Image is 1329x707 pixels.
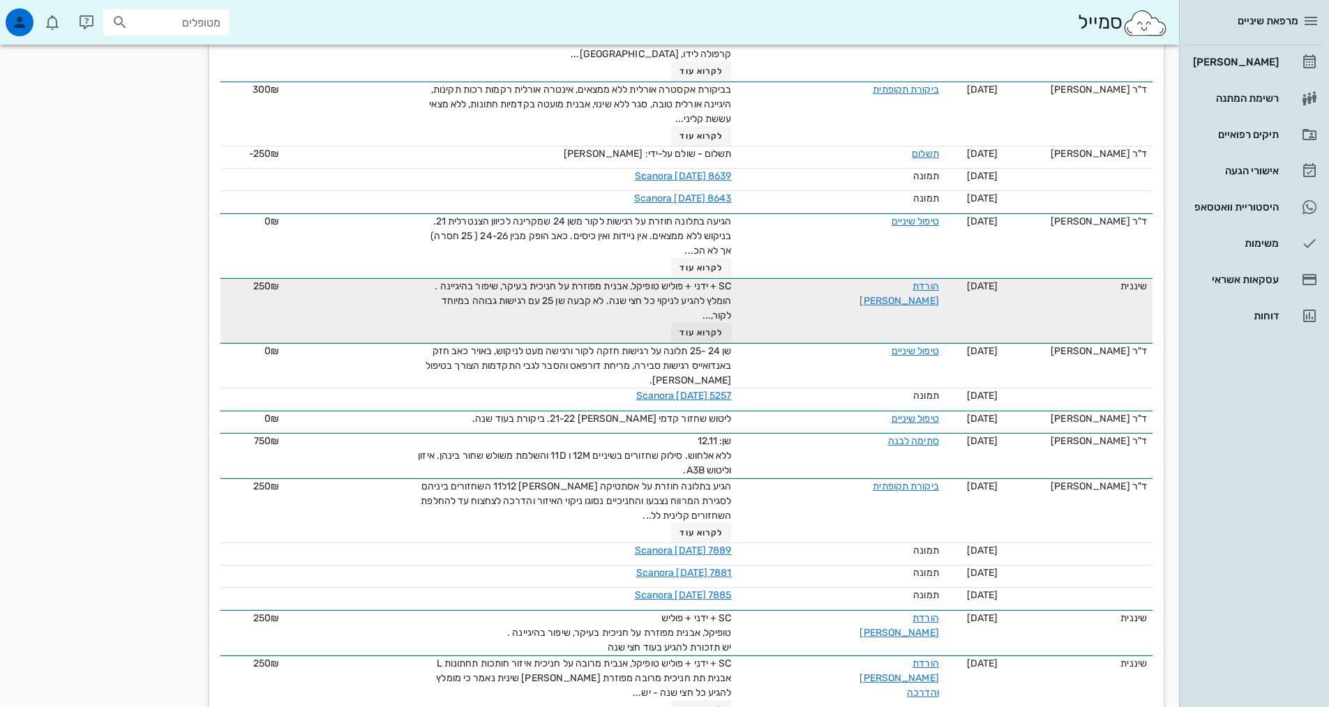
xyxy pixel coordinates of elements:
a: סתימה לבנה [888,435,939,447]
span: [DATE] [967,567,998,579]
button: לקרוא עוד [671,323,732,342]
span: לקרוא עוד [679,328,723,337]
span: [DATE] [967,589,998,601]
button: לקרוא עוד [671,126,732,146]
span: [DATE] [967,148,998,160]
a: ביקורת תקופתית [873,84,938,96]
span: [DATE] [967,280,998,292]
a: הורדת [PERSON_NAME] [859,280,938,307]
div: ד"ר [PERSON_NAME] [1009,82,1147,97]
a: Scanora [DATE] 7885 [635,589,732,601]
a: טיפול שיניים [892,215,939,227]
span: 300₪ [253,84,279,96]
span: שן: 18 משטח: MO הגיע עם תלונה על שבר בשיחזור שן 18 עם דחיסת מזון ורגישות. שיחזור קומפוזיט שבור וע... [445,19,731,60]
div: ד"ר [PERSON_NAME] [1009,146,1147,161]
span: [DATE] [967,657,998,669]
a: תשלום [912,148,939,160]
div: ד"ר [PERSON_NAME] [1009,214,1147,229]
div: ד"ר [PERSON_NAME] [1009,411,1147,426]
span: ‎-250₪ [249,148,280,160]
span: [DATE] [967,215,998,227]
button: לקרוא עוד [671,61,732,81]
a: הורדת [PERSON_NAME] והדרכה [859,657,938,699]
span: [DATE] [967,545,998,556]
div: דוחות [1190,310,1279,321]
span: 250₪ [253,480,279,492]
button: לקרוא עוד [671,258,732,278]
span: 0₪ [264,345,279,357]
span: תמונה [913,170,939,182]
a: ביקורת תקופתית [873,480,938,492]
span: בביקורת אקסטרה אורלית ללא ממצאים, אינטרה אורלית רקמות רכות תקינות, היגיינה אורלית טובה, סגר ללא ש... [429,84,731,125]
span: 0₪ [264,413,279,425]
span: SC + ידני + פוליש טופיקל, אבנית מפוזרת על חניכית בעיקר, שיפור בהיגיינה . יש תזכורת להגיע בעוד חצי... [507,612,731,653]
span: ליטוש שחזור קדמי [PERSON_NAME] 21-22. ביקורת בעוד שנה. [472,413,731,425]
span: 250₪ [253,657,279,669]
span: [DATE] [967,612,998,624]
a: משימות [1185,227,1323,260]
span: תמונה [913,545,939,556]
button: לקרוא עוד [671,523,732,542]
span: שן: 12,11 ללא אלחוש. סילוק שחזורים בשיניים 12M ו 11D והשלמת משולש שחור בינהן. איזון וליטוש A3B. [418,435,731,476]
span: תמונה [913,192,939,204]
a: [PERSON_NAME] [1185,45,1323,79]
span: לקרוא עוד [679,66,723,76]
span: [DATE] [967,345,998,357]
div: היסטוריית וואטסאפ [1190,202,1279,213]
div: ד"ר [PERSON_NAME] [1009,344,1147,358]
span: לקרוא עוד [679,263,723,273]
span: תג [41,11,50,20]
a: Scanora [DATE] 7889 [635,545,732,556]
a: Scanora [DATE] 7881 [636,567,732,579]
span: [DATE] [967,480,998,492]
a: דוחות [1185,299,1323,333]
span: תמונה [913,390,939,402]
div: משימות [1190,238,1279,249]
div: רשימת המתנה [1190,93,1279,104]
div: ד"ר [PERSON_NAME] [1009,479,1147,494]
div: עסקאות אשראי [1190,274,1279,285]
span: לקרוא עוד [679,528,723,538]
a: תיקים רפואיים [1185,118,1323,151]
a: Scanora [DATE] 5257 [636,390,732,402]
div: אישורי הגעה [1190,165,1279,176]
span: הגיעה בתלונה חוזרת על רגישות לקור משן 24 שמקרינה לכיוון הצנטרלית 21. בניקוש ללא ממצאים. אין ניידו... [430,215,731,257]
div: ד"ר [PERSON_NAME] [1009,434,1147,448]
a: Scanora [DATE] 8643 [634,192,732,204]
span: הגיע בתלונה חוזרת על אסתטיקה [PERSON_NAME] 12ל11 השחזורים ביניהם לסגירת המרווח נצבעו והחניכיים נס... [421,480,731,522]
div: [PERSON_NAME] [1190,56,1279,68]
div: שיננית [1009,611,1147,625]
a: עסקאות אשראי [1185,263,1323,296]
span: 750₪ [254,435,279,447]
span: [DATE] [967,413,998,425]
span: [DATE] [967,435,998,447]
div: שיננית [1009,279,1147,294]
span: תמונה [913,567,939,579]
span: [DATE] [967,84,998,96]
span: [DATE] [967,170,998,182]
span: 0₪ [264,215,279,227]
a: Scanora [DATE] 8639 [635,170,732,182]
a: אישורי הגעה [1185,154,1323,188]
span: לקרוא עוד [679,131,723,141]
span: מרפאת שיניים [1238,15,1298,27]
span: SC + ידני + פוליש טופיקל, אבנית מפוזרת על חניכית בעיקר, שיפור בהיגיינה . הומלץ להגיע לניקוי כל חצ... [435,280,731,321]
a: רשימת המתנה [1185,82,1323,115]
a: טיפול שיניים [892,413,939,425]
span: [DATE] [967,390,998,402]
span: 250₪ [253,280,279,292]
span: SC + ידני + פוליש טופיקל, אנבית מרובה על חניכית איזור חותכות תחתונות L אבנית תת חניכית מרובה מפוז... [436,657,731,699]
img: SmileCloud logo [1122,9,1168,37]
a: טיפול שיניים [892,345,939,357]
span: תשלום - שולם על-ידי: [PERSON_NAME] [564,148,731,160]
a: היסטוריית וואטסאפ [1185,190,1323,224]
span: שן 24 -25 תלונה על רגישות חזקה לקור ורגישה מעט לניקוש, באויר כאב חזק באנדואייס רגישות סבירה, מריח... [426,345,732,386]
span: 250₪ [253,612,279,624]
div: תיקים רפואיים [1190,129,1279,140]
span: תמונה [913,589,939,601]
div: סמייל [1078,8,1168,38]
span: [DATE] [967,192,998,204]
a: הורדת [PERSON_NAME] [859,612,938,639]
div: שיננית [1009,656,1147,671]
